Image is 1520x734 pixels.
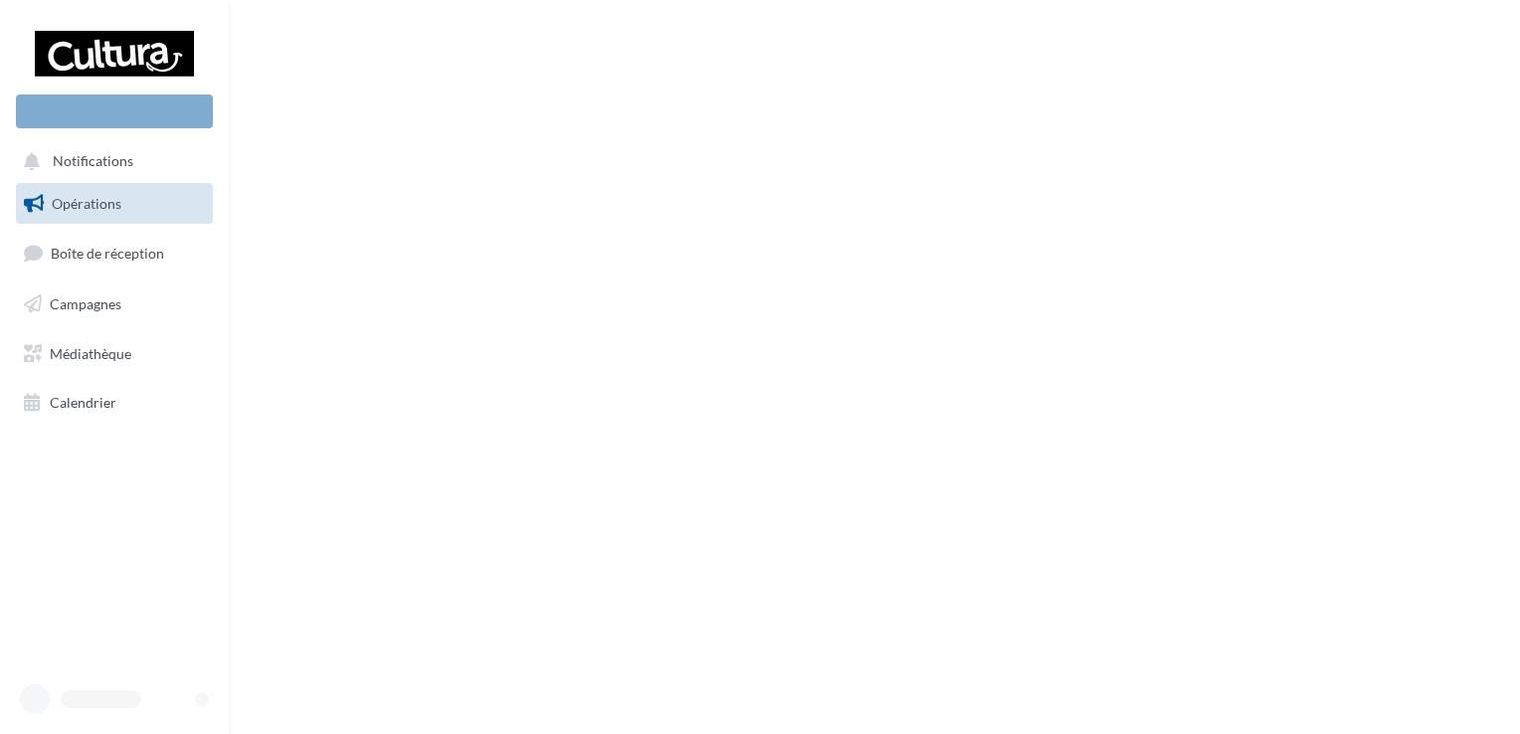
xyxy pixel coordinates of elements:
span: Campagnes [50,295,121,312]
a: Boîte de réception [12,232,217,275]
div: Nouvelle campagne [16,94,213,128]
span: Boîte de réception [51,245,164,262]
span: Calendrier [50,394,116,411]
span: Notifications [53,153,133,170]
a: Campagnes [12,283,217,325]
span: Opérations [52,195,121,212]
span: Médiathèque [50,344,131,361]
a: Médiathèque [12,333,217,375]
a: Calendrier [12,382,217,424]
a: Opérations [12,183,217,225]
